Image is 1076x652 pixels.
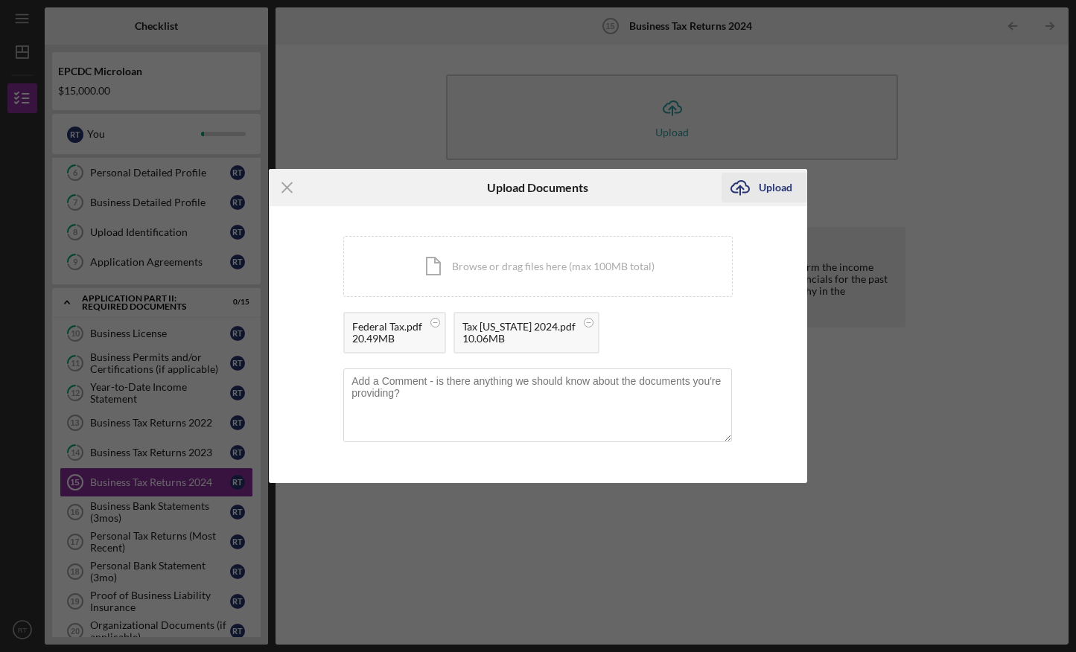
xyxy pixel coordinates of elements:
[487,181,588,194] h6: Upload Documents
[462,333,576,345] div: 10.06MB
[722,173,807,202] button: Upload
[759,173,792,202] div: Upload
[352,333,422,345] div: 20.49MB
[352,321,422,333] div: Federal Tax.pdf
[462,321,576,333] div: Tax [US_STATE] 2024.pdf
